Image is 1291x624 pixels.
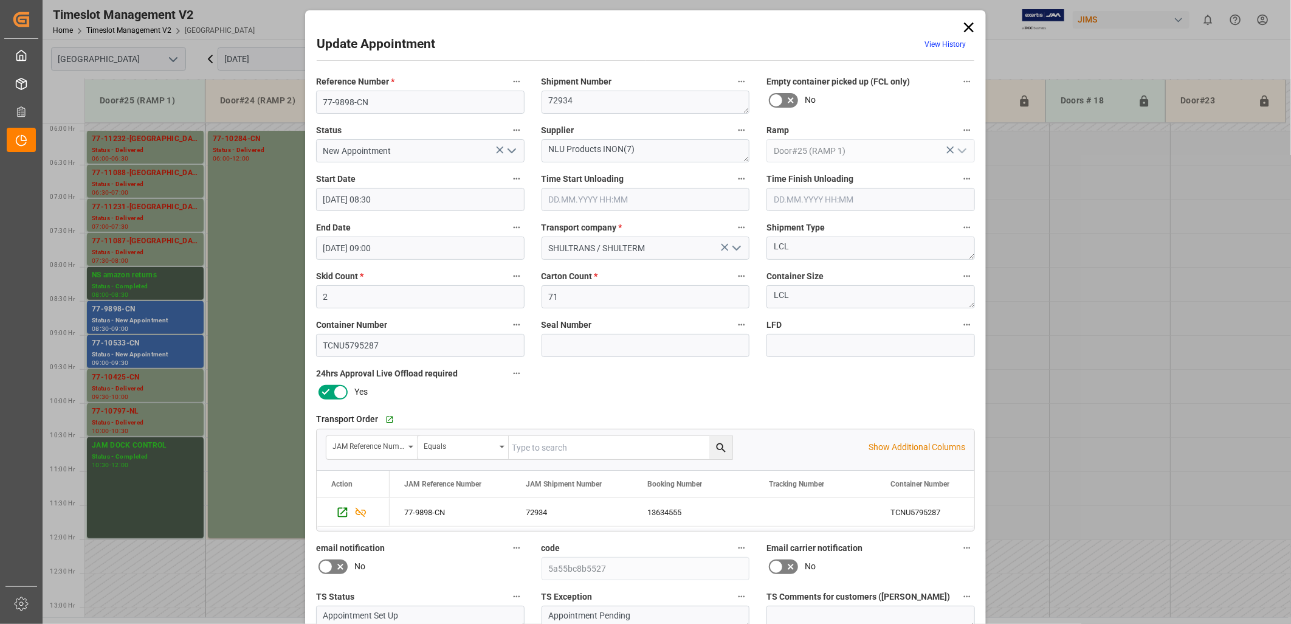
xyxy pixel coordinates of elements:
[390,498,511,526] div: 77-9898-CN
[509,74,525,89] button: Reference Number *
[542,124,574,137] span: Supplier
[766,188,975,211] input: DD.MM.YYYY HH:MM
[734,268,749,284] button: Carton Count *
[316,367,458,380] span: 24hrs Approval Live Offload required
[766,237,975,260] textarea: LCL
[542,173,624,185] span: Time Start Unloading
[709,436,732,459] button: search button
[418,436,509,459] button: open menu
[734,540,749,556] button: code
[542,319,592,331] span: Seal Number
[332,438,404,452] div: JAM Reference Number
[766,270,824,283] span: Container Size
[316,188,525,211] input: DD.MM.YYYY HH:MM
[805,560,816,573] span: No
[766,285,975,308] textarea: LCL
[959,317,975,333] button: LFD
[316,221,351,234] span: End Date
[959,74,975,89] button: Empty container picked up (FCL only)
[316,591,354,603] span: TS Status
[316,237,525,260] input: DD.MM.YYYY HH:MM
[316,75,394,88] span: Reference Number
[734,589,749,605] button: TS Exception
[633,498,754,526] div: 13634555
[805,94,816,106] span: No
[734,317,749,333] button: Seal Number
[526,480,602,488] span: JAM Shipment Number
[316,173,356,185] span: Start Date
[542,75,612,88] span: Shipment Number
[734,171,749,187] button: Time Start Unloading
[542,270,598,283] span: Carton Count
[501,142,520,161] button: open menu
[509,171,525,187] button: Start Date
[766,124,789,137] span: Ramp
[869,441,965,454] p: Show Additional Columns
[326,436,418,459] button: open menu
[952,142,970,161] button: open menu
[509,366,525,381] button: 24hrs Approval Live Offload required
[766,221,825,234] span: Shipment Type
[734,122,749,138] button: Supplier
[317,498,390,527] div: Press SPACE to select this row.
[511,498,633,526] div: 72934
[509,268,525,284] button: Skid Count *
[734,220,749,235] button: Transport company *
[542,91,750,114] textarea: 72934
[354,560,365,573] span: No
[769,480,824,488] span: Tracking Number
[890,480,949,488] span: Container Number
[316,139,525,162] input: Type to search/select
[734,74,749,89] button: Shipment Number
[509,220,525,235] button: End Date
[959,589,975,605] button: TS Comments for customers ([PERSON_NAME])
[876,498,997,526] div: TCNU5795287
[509,317,525,333] button: Container Number
[766,319,782,331] span: LFD
[509,436,732,459] input: Type to search
[316,413,378,426] span: Transport Order
[316,542,385,555] span: email notification
[509,589,525,605] button: TS Status
[959,540,975,556] button: Email carrier notification
[509,540,525,556] button: email notification
[542,542,560,555] span: code
[542,139,750,162] textarea: NLU Products INON(7)
[404,480,481,488] span: JAM Reference Number
[542,221,622,234] span: Transport company
[509,122,525,138] button: Status
[542,591,593,603] span: TS Exception
[354,386,368,398] span: Yes
[924,40,966,49] a: View History
[647,480,702,488] span: Booking Number
[542,188,750,211] input: DD.MM.YYYY HH:MM
[316,270,363,283] span: Skid Count
[959,122,975,138] button: Ramp
[959,171,975,187] button: Time Finish Unloading
[316,319,387,331] span: Container Number
[316,124,342,137] span: Status
[766,591,950,603] span: TS Comments for customers ([PERSON_NAME])
[959,220,975,235] button: Shipment Type
[766,173,853,185] span: Time Finish Unloading
[766,75,910,88] span: Empty container picked up (FCL only)
[317,35,435,54] h2: Update Appointment
[766,542,862,555] span: Email carrier notification
[959,268,975,284] button: Container Size
[727,239,745,258] button: open menu
[424,438,495,452] div: Equals
[766,139,975,162] input: Type to search/select
[331,480,353,488] div: Action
